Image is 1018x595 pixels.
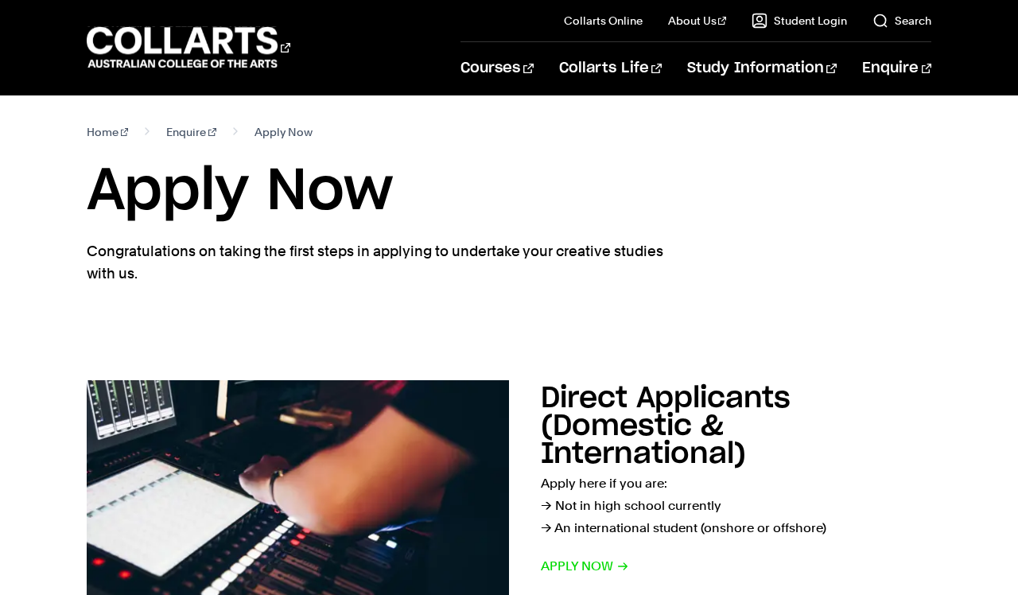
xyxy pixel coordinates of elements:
a: About Us [668,13,727,29]
a: Home [87,121,129,143]
a: Enquire [862,42,931,95]
a: Study Information [687,42,837,95]
p: Congratulations on taking the first steps in applying to undertake your creative studies with us. [87,240,667,285]
a: Student Login [752,13,847,29]
a: Courses [460,42,533,95]
a: Search [872,13,931,29]
a: Collarts Life [559,42,662,95]
span: Apply now [541,555,629,577]
h1: Apply Now [87,156,931,227]
a: Enquire [166,121,216,143]
span: Apply Now [254,121,313,143]
div: Go to homepage [87,25,290,70]
h2: Direct Applicants (Domestic & International) [541,384,791,469]
a: Collarts Online [564,13,643,29]
p: Apply here if you are: → Not in high school currently → An international student (onshore or offs... [541,472,931,539]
